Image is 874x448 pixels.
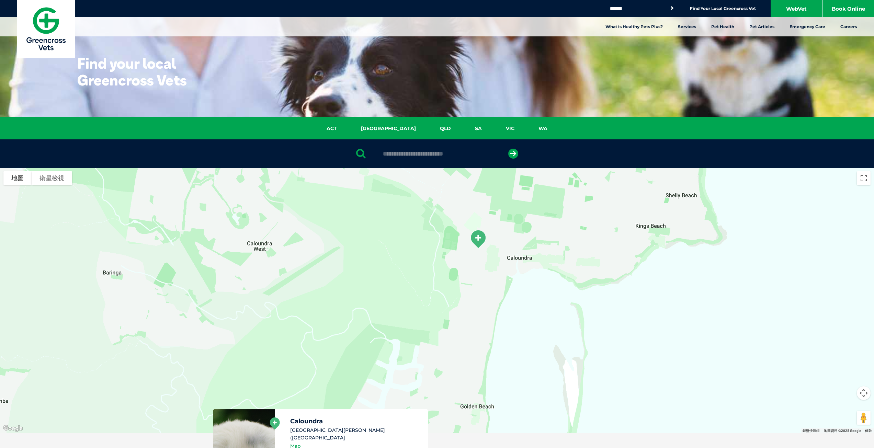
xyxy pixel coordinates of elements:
[2,424,24,433] a: 在 Google 地圖上開啟這個區域 (開啟新視窗)
[467,227,489,251] div: Caloundra
[598,17,670,36] a: What is Healthy Pets Plus?
[290,427,422,441] li: [GEOGRAPHIC_DATA][PERSON_NAME] ([GEOGRAPHIC_DATA]
[857,411,871,425] button: 將衣夾人拖曳到地圖上，就能開啟街景服務
[32,171,72,185] button: 顯示衛星圖
[865,429,872,433] a: 條款 (在新分頁中開啟)
[857,386,871,400] button: 地圖攝影機控制項
[824,429,861,433] span: 地圖資料 ©2025 Google
[3,171,32,185] button: 顯示街道地圖
[77,55,213,89] h1: Find your local Greencross Vets
[704,17,742,36] a: Pet Health
[290,418,422,424] h5: Caloundra
[315,125,349,133] a: ACT
[669,5,676,12] button: Search
[670,17,704,36] a: Services
[690,6,756,11] a: Find Your Local Greencross Vet
[494,125,526,133] a: VIC
[349,125,428,133] a: [GEOGRAPHIC_DATA]
[526,125,559,133] a: WA
[2,424,24,433] img: Google
[742,17,782,36] a: Pet Articles
[857,171,871,185] button: 切換全螢幕檢視
[463,125,494,133] a: SA
[428,125,463,133] a: QLD
[833,17,864,36] a: Careers
[803,428,820,433] button: 鍵盤快速鍵
[782,17,833,36] a: Emergency Care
